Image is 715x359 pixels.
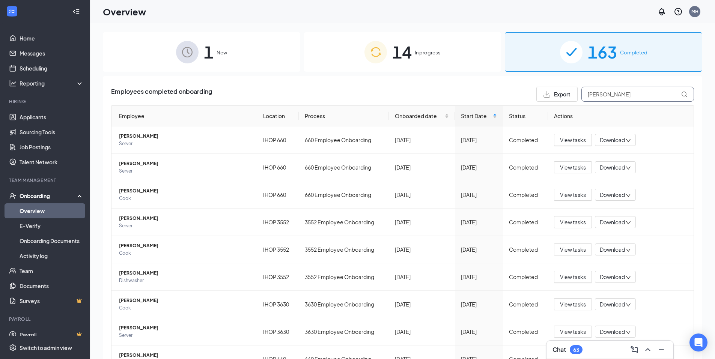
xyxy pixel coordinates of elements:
[657,7,666,16] svg: Notifications
[119,195,251,202] span: Cook
[461,218,497,226] div: [DATE]
[392,39,412,65] span: 14
[554,243,592,255] button: View tasks
[620,49,647,56] span: Completed
[20,125,84,140] a: Sourcing Tools
[20,278,84,293] a: Documents
[626,248,631,253] span: down
[119,215,251,222] span: [PERSON_NAME]
[9,344,17,351] svg: Settings
[600,328,625,336] span: Download
[600,164,625,171] span: Download
[461,163,497,171] div: [DATE]
[554,92,570,97] span: Export
[395,218,449,226] div: [DATE]
[509,327,542,336] div: Completed
[20,46,84,61] a: Messages
[395,136,449,144] div: [DATE]
[119,324,251,332] span: [PERSON_NAME]
[119,277,251,284] span: Dishwasher
[554,216,592,228] button: View tasks
[20,233,84,248] a: Onboarding Documents
[626,165,631,171] span: down
[626,275,631,280] span: down
[20,218,84,233] a: E-Verify
[461,273,497,281] div: [DATE]
[257,126,299,154] td: IHOP 660
[600,300,625,308] span: Download
[9,316,82,322] div: Payroll
[103,5,146,18] h1: Overview
[395,112,443,120] span: Onboarded date
[9,80,17,87] svg: Analysis
[389,106,455,126] th: Onboarded date
[509,300,542,308] div: Completed
[560,245,586,254] span: View tasks
[119,297,251,304] span: [PERSON_NAME]
[415,49,441,56] span: In progress
[299,106,389,126] th: Process
[509,191,542,199] div: Completed
[509,218,542,226] div: Completed
[257,236,299,263] td: IHOP 3552
[461,191,497,199] div: [DATE]
[461,245,497,254] div: [DATE]
[560,273,586,281] span: View tasks
[257,209,299,236] td: IHOP 3552
[20,344,72,351] div: Switch to admin view
[395,300,449,308] div: [DATE]
[257,263,299,291] td: IHOP 3552
[554,326,592,338] button: View tasks
[257,154,299,181] td: IHOP 660
[257,181,299,209] td: IHOP 660
[560,218,586,226] span: View tasks
[560,300,586,308] span: View tasks
[72,8,80,15] svg: Collapse
[642,344,654,356] button: ChevronUp
[626,220,631,225] span: down
[554,298,592,310] button: View tasks
[299,126,389,154] td: 660 Employee Onboarding
[119,222,251,230] span: Server
[655,344,667,356] button: Minimize
[560,136,586,144] span: View tasks
[560,191,586,199] span: View tasks
[626,330,631,335] span: down
[552,345,566,354] h3: Chat
[600,136,625,144] span: Download
[395,245,449,254] div: [DATE]
[299,154,389,181] td: 660 Employee Onboarding
[643,345,652,354] svg: ChevronUp
[119,187,251,195] span: [PERSON_NAME]
[20,110,84,125] a: Applicants
[8,8,16,15] svg: WorkstreamLogo
[119,140,251,147] span: Server
[395,273,449,281] div: [DATE]
[299,181,389,209] td: 660 Employee Onboarding
[299,236,389,263] td: 3552 Employee Onboarding
[119,249,251,257] span: Cook
[20,248,84,263] a: Activity log
[573,347,579,353] div: 63
[299,291,389,318] td: 3630 Employee Onboarding
[111,87,212,102] span: Employees completed onboarding
[299,263,389,291] td: 3552 Employee Onboarding
[691,8,698,15] div: MH
[630,345,639,354] svg: ComposeMessage
[20,61,84,76] a: Scheduling
[536,87,578,102] button: Export
[626,193,631,198] span: down
[119,167,251,175] span: Server
[600,191,625,199] span: Download
[119,351,251,359] span: [PERSON_NAME]
[509,245,542,254] div: Completed
[119,269,251,277] span: [PERSON_NAME]
[509,273,542,281] div: Completed
[395,163,449,171] div: [DATE]
[628,344,640,356] button: ComposeMessage
[111,106,257,126] th: Employee
[20,80,84,87] div: Reporting
[20,155,84,170] a: Talent Network
[20,192,77,200] div: Onboarding
[257,106,299,126] th: Location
